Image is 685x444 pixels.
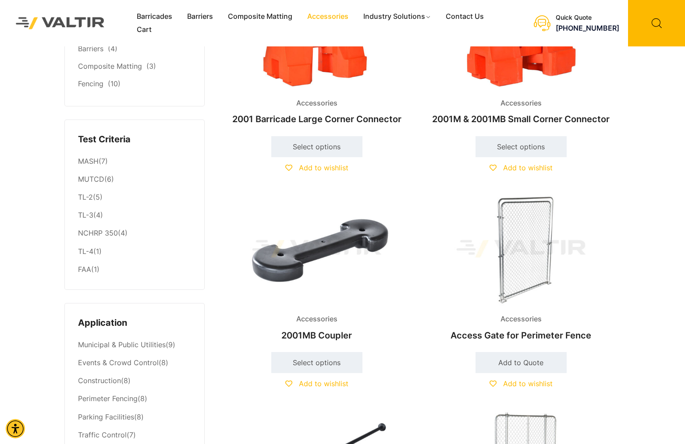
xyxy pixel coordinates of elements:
[78,211,93,219] a: TL-3
[556,14,619,21] div: Quick Quote
[78,317,191,330] h4: Application
[299,379,348,388] span: Add to wishlist
[78,243,191,261] li: (1)
[78,44,103,53] a: Barriers
[78,189,191,207] li: (5)
[78,207,191,225] li: (4)
[476,136,567,157] a: Select options for “2001M & 2001MB Small Corner Connector”
[78,193,93,201] a: TL-2
[78,340,166,349] a: Municipal & Public Utilities
[78,261,191,276] li: (1)
[6,419,25,438] div: Accessibility Menu
[78,175,104,183] a: MUTCD
[78,408,191,426] li: (8)
[271,352,362,373] a: Select options for “2001MB Coupler”
[285,163,348,172] a: Add to wishlist
[290,313,344,326] span: Accessories
[78,157,99,166] a: MASH
[78,354,191,372] li: (8)
[503,379,553,388] span: Add to wishlist
[299,163,348,172] span: Add to wishlist
[300,10,356,23] a: Accessories
[556,24,619,32] a: call (888) 496-3625
[222,192,412,306] img: Accessories
[78,225,191,243] li: (4)
[426,326,616,345] h2: Access Gate for Perimeter Fence
[78,394,138,403] a: Perimeter Fencing
[78,430,127,439] a: Traffic Control
[78,152,191,170] li: (7)
[78,376,121,385] a: Construction
[108,79,121,88] span: (10)
[503,163,553,172] span: Add to wishlist
[180,10,220,23] a: Barriers
[78,79,103,88] a: Fencing
[78,247,93,256] a: TL-4
[222,109,412,129] h2: 2001 Barricade Large Corner Connector
[78,265,91,274] a: FAA
[78,62,142,70] a: Composite Matting
[7,8,114,39] img: Valtir Rentals
[78,358,159,367] a: Events & Crowd Control
[222,192,412,345] a: Accessories2001MB Coupler
[490,163,553,172] a: Add to wishlist
[78,426,191,444] li: (7)
[222,326,412,345] h2: 2001MB Coupler
[78,412,134,421] a: Parking Facilities
[494,313,548,326] span: Accessories
[78,171,191,189] li: (6)
[271,136,362,157] a: Select options for “2001 Barricade Large Corner Connector”
[494,97,548,110] span: Accessories
[426,192,616,345] a: AccessoriesAccess Gate for Perimeter Fence
[108,44,117,53] span: (4)
[426,192,616,306] img: Accessories
[146,62,156,70] span: (3)
[476,352,567,373] a: Add to cart: “Access Gate for Perimeter Fence”
[78,133,191,146] h4: Test Criteria
[78,390,191,408] li: (8)
[220,10,300,23] a: Composite Matting
[290,97,344,110] span: Accessories
[78,229,118,237] a: NCHRP 350
[129,10,180,23] a: Barricades
[285,379,348,388] a: Add to wishlist
[438,10,491,23] a: Contact Us
[490,379,553,388] a: Add to wishlist
[78,336,191,354] li: (9)
[426,109,616,129] h2: 2001M & 2001MB Small Corner Connector
[356,10,439,23] a: Industry Solutions
[78,372,191,390] li: (8)
[129,23,159,36] a: Cart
